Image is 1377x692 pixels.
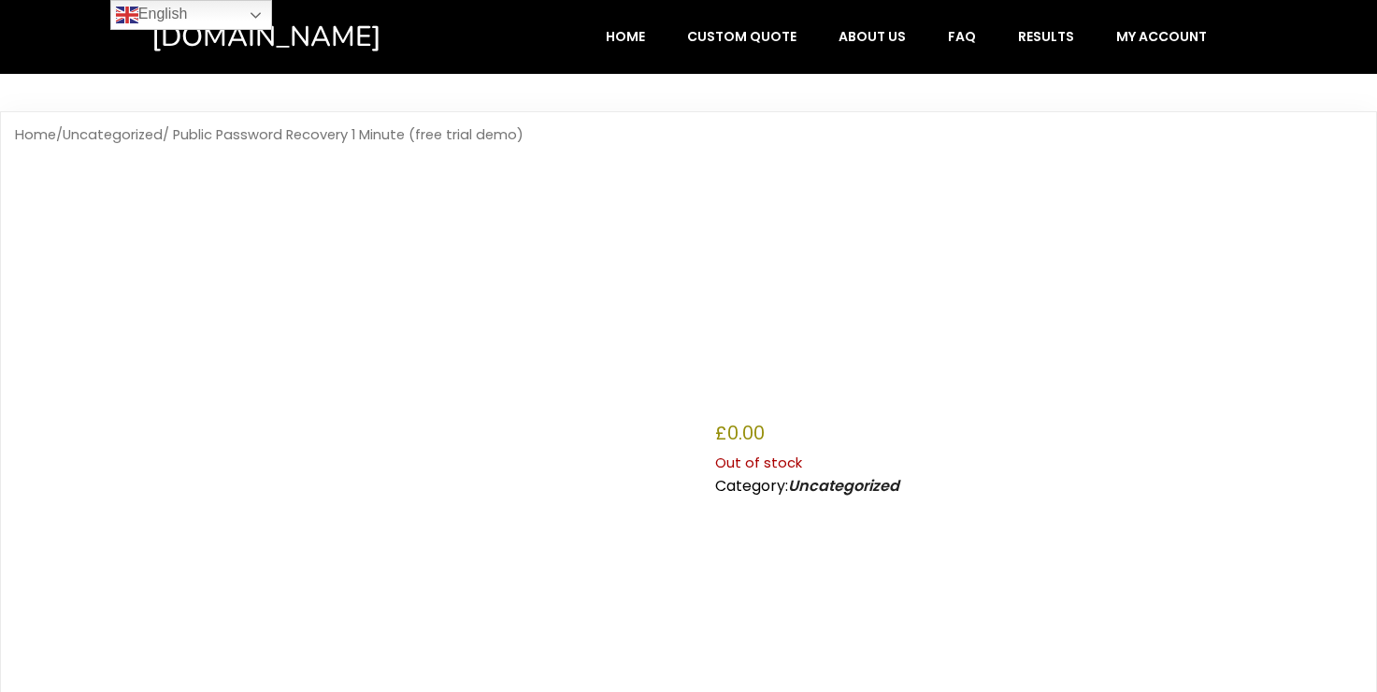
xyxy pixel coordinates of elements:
bdi: 0.00 [715,420,765,446]
span: Home [606,28,645,45]
a: Uncategorized [788,475,899,497]
p: Out of stock [715,451,1362,475]
a: [DOMAIN_NAME] [151,19,461,55]
span: Custom Quote [687,28,796,45]
span: FAQ [948,28,976,45]
span: My account [1116,28,1207,45]
a: Uncategorized [63,125,163,144]
span: About Us [839,28,906,45]
a: Results [998,19,1094,54]
img: en [116,4,138,26]
h1: Public Password Recovery 1 Minute (free trial demo) [715,188,1362,407]
a: Home [586,19,665,54]
span: Category: [715,475,899,497]
a: About Us [819,19,925,54]
a: FAQ [928,19,996,54]
span: £ [715,420,727,446]
a: Custom Quote [667,19,816,54]
nav: Breadcrumb [15,126,1362,144]
span: Results [1018,28,1074,45]
a: My account [1097,19,1226,54]
a: Home [15,125,56,144]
